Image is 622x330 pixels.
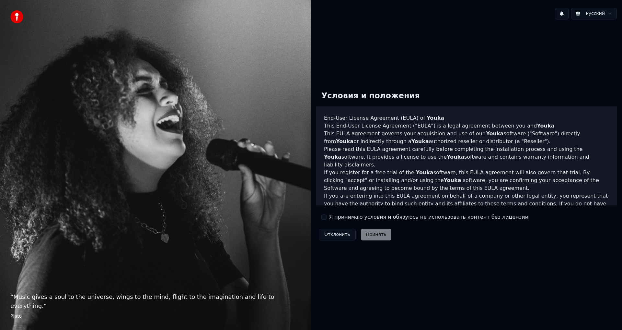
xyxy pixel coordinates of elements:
[10,292,301,311] p: “ Music gives a soul to the universe, wings to the mind, flight to the imagination and life to ev...
[329,213,528,221] label: Я принимаю условия и обязуюсь не использовать контент без лицензии
[324,169,609,192] p: If you register for a free trial of the software, this EULA agreement will also govern that trial...
[336,138,353,144] span: Youka
[316,86,425,106] div: Условия и положения
[319,229,356,240] button: Отклонить
[324,122,609,130] p: This End-User License Agreement ("EULA") is a legal agreement between you and
[427,115,444,121] span: Youka
[324,114,609,122] h3: End-User License Agreement (EULA) of
[444,177,461,183] span: Youka
[537,123,554,129] span: Youka
[486,130,503,137] span: Youka
[10,10,23,23] img: youka
[447,154,464,160] span: Youka
[324,130,609,145] p: This EULA agreement governs your acquisition and use of our software ("Software") directly from o...
[416,169,433,176] span: Youka
[324,154,341,160] span: Youka
[411,138,429,144] span: Youka
[324,192,609,223] p: If you are entering into this EULA agreement on behalf of a company or other legal entity, you re...
[324,145,609,169] p: Please read this EULA agreement carefully before completing the installation process and using th...
[10,313,301,320] footer: Plato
